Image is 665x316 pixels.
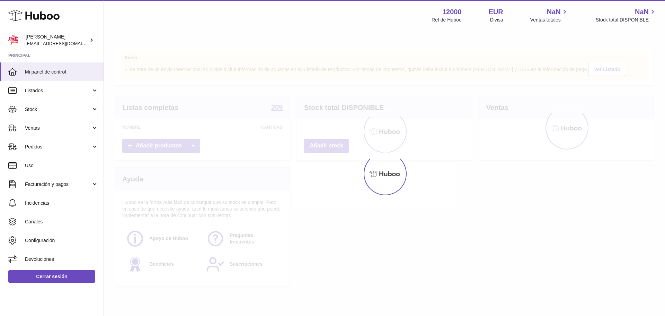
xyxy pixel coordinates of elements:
span: Uso [25,162,98,169]
div: Divisa [490,17,503,23]
strong: EUR [489,7,503,17]
a: Cerrar sesión [8,270,95,283]
span: Stock [25,106,91,113]
a: NaN Stock total DISPONIBLE [596,7,657,23]
span: Canales [25,219,98,225]
span: NaN [635,7,649,17]
span: Stock total DISPONIBLE [596,17,657,23]
a: NaN Ventas totales [530,7,569,23]
span: Ventas totales [530,17,569,23]
div: [PERSON_NAME] [26,34,88,47]
span: Devoluciones [25,256,98,263]
span: NaN [547,7,561,17]
span: [EMAIL_ADDRESS][DOMAIN_NAME] [26,41,102,46]
span: Ventas [25,125,91,131]
span: Incidencias [25,200,98,206]
span: Mi panel de control [25,69,98,75]
div: Ref de Huboo [432,17,461,23]
span: Listados [25,87,91,94]
strong: 12000 [442,7,462,17]
span: Configuración [25,237,98,244]
span: Facturación y pagos [25,181,91,188]
span: Pedidos [25,144,91,150]
img: internalAdmin-12000@internal.huboo.com [8,35,19,45]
